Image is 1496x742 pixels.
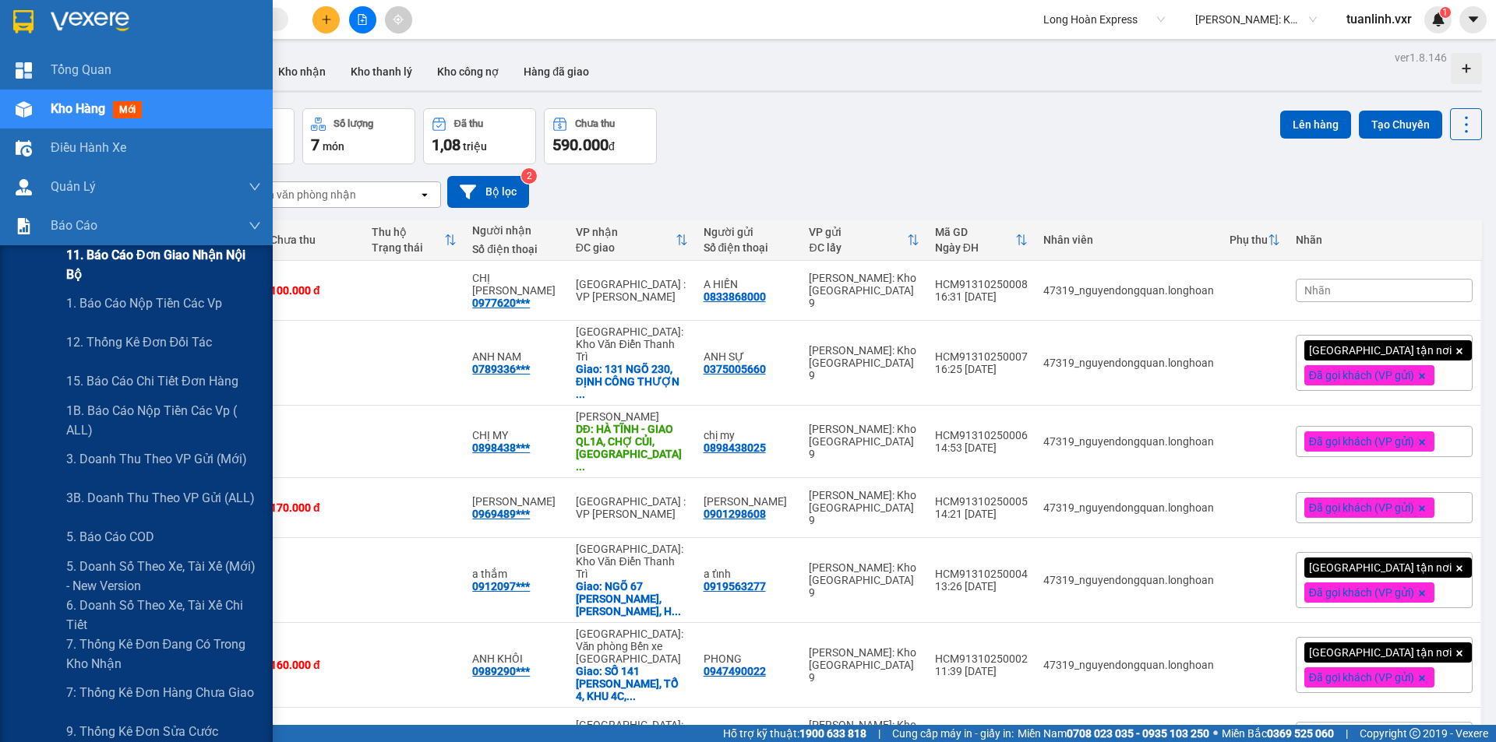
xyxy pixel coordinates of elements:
div: 11:39 [DATE] [935,665,1028,677]
div: PHONG [704,652,794,665]
span: Nhãn [1304,284,1331,297]
div: HCM91310250005 [935,495,1028,508]
button: Chưa thu590.000đ [544,108,657,164]
span: triệu [463,140,487,153]
div: [PERSON_NAME]: Kho [GEOGRAPHIC_DATA] 9 [809,423,919,460]
span: ... [672,605,681,617]
span: 7 [311,135,319,154]
span: Đã gọi khách (VP gửi) [1309,586,1414,600]
div: [GEOGRAPHIC_DATA]: Kho Văn Điển Thanh Trì [576,325,688,363]
button: Kho công nợ [425,53,511,90]
span: 1. Báo cáo nộp tiền các vp [66,294,222,313]
svg: open [418,188,431,201]
div: 0898438025 [704,441,766,454]
div: ANH SỰ [704,350,794,363]
div: A HIẾN [704,278,794,290]
div: [PERSON_NAME]: Kho [GEOGRAPHIC_DATA] 9 [809,489,919,526]
button: Lên hàng [1280,111,1351,139]
span: copyright [1410,728,1420,739]
div: [PERSON_NAME]: Kho [GEOGRAPHIC_DATA] 9 [809,561,919,599]
span: ... [576,460,585,473]
th: Toggle SortBy [927,220,1036,261]
span: 5. Doanh số theo xe, tài xế (mới) - New version [66,557,261,596]
span: plus [321,14,332,25]
span: ... [626,690,636,702]
span: 9. Thống kê đơn sửa cước [66,722,218,741]
div: 100.000 đ [270,284,356,297]
div: HCM91310250007 [935,350,1028,363]
img: icon-new-feature [1431,12,1445,26]
span: [GEOGRAPHIC_DATA] tận nơi [1309,645,1452,659]
div: CHỊ QUỲNH [472,272,559,297]
div: DĐ: HÀ TĨNH - GIAO QL1A, CHỢ CỦI, XUÂN HỒNG, NGHI XUÂN, HÀ TĨNH [576,423,688,473]
div: 47319_nguyendongquan.longhoan [1043,357,1214,369]
span: file-add [357,14,368,25]
div: VP nhận [576,226,676,238]
div: 47319_nguyendongquan.longhoan [1043,574,1214,586]
div: HCM91310250004 [935,568,1028,580]
span: Miền Bắc [1222,725,1334,742]
div: Người gửi [704,226,794,238]
span: down [249,220,261,232]
div: ĐC lấy [809,241,906,254]
span: Tổng Quan [51,60,111,79]
div: 0947490022 [704,665,766,677]
img: dashboard-icon [16,62,32,79]
img: warehouse-icon [16,101,32,118]
span: Đã gọi khách (VP gửi) [1309,501,1414,515]
div: Giao: NGÕ 67 TRẦN PHÚ, VĂN QUÁN, HÀ ĐÔNG, HÀ NỘI [576,580,688,617]
span: Báo cáo [51,216,97,235]
span: 12. Thống kê đơn đối tác [66,332,212,352]
span: Cung cấp máy in - giấy in: [892,725,1014,742]
div: Trạng thái [372,241,445,254]
span: down [249,181,261,193]
strong: 0708 023 035 - 0935 103 250 [1067,727,1209,740]
button: Bộ lọc [447,176,529,208]
div: a tỉnh [704,568,794,580]
span: Quản Lý [51,177,96,196]
div: [PERSON_NAME]: Kho [GEOGRAPHIC_DATA] 9 [809,272,919,309]
div: VP gửi [809,226,906,238]
span: Hồ Chí Minh: Kho Thủ Đức & Quận 9 [1195,8,1317,31]
div: Nhân viên [1043,234,1214,246]
button: Tạo Chuyến [1359,111,1442,139]
span: ⚪️ [1213,730,1218,737]
span: 6. Doanh số theo xe, tài xế chi tiết [66,596,261,635]
div: HCM91310250008 [935,278,1028,290]
span: 15. Báo cáo chi tiết đơn hàng [66,371,238,391]
span: 5. Báo cáo COD [66,527,154,547]
div: 170.000 đ [270,501,356,514]
span: [GEOGRAPHIC_DATA] tận nơi [1309,561,1452,575]
div: Chọn văn phòng nhận [249,187,356,202]
img: warehouse-icon [16,179,32,195]
div: [PERSON_NAME]: Kho [GEOGRAPHIC_DATA] 9 [809,344,919,382]
span: 1,08 [432,135,460,154]
th: Toggle SortBy [1222,220,1288,261]
span: Long Hoàn Express [1043,8,1165,31]
div: HCM91310250002 [935,652,1028,665]
div: [GEOGRAPHIC_DATA] : VP [PERSON_NAME] [576,495,688,520]
th: Toggle SortBy [364,220,465,261]
div: Chưa thu [575,118,615,129]
img: solution-icon [16,218,32,234]
div: Giao: SỐ 141 Đ HỒNG HẢI, TỔ 4, KHU 4C, HẠ LONG, QUẢNG NINH [576,665,688,702]
span: Điều hành xe [51,138,126,157]
button: aim [385,6,412,33]
span: Đã gọi khách (VP gửi) [1309,670,1414,684]
span: 590.000 [552,135,609,154]
div: ĐC giao [576,241,676,254]
div: ngọc huyền [472,495,559,508]
span: Hỗ trợ kỹ thuật: [723,725,866,742]
div: 47319_nguyendongquan.longhoan [1043,435,1214,448]
div: chị my [704,429,794,441]
span: tuanlinh.vxr [1334,9,1424,29]
span: 11. Báo cáo đơn giao nhận nội bộ [66,245,261,284]
div: TUYẾT THANH [472,725,559,737]
div: 14:53 [DATE] [935,441,1028,454]
div: 0375005660 [704,363,766,375]
div: ver 1.8.146 [1395,49,1447,66]
div: 47319_nguyendongquan.longhoan [1043,501,1214,514]
div: KIM TUYỀN [704,725,794,737]
span: 7: Thống kê đơn hàng chưa giao [66,683,254,702]
span: Đã gọi khách (VP gửi) [1309,368,1414,382]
